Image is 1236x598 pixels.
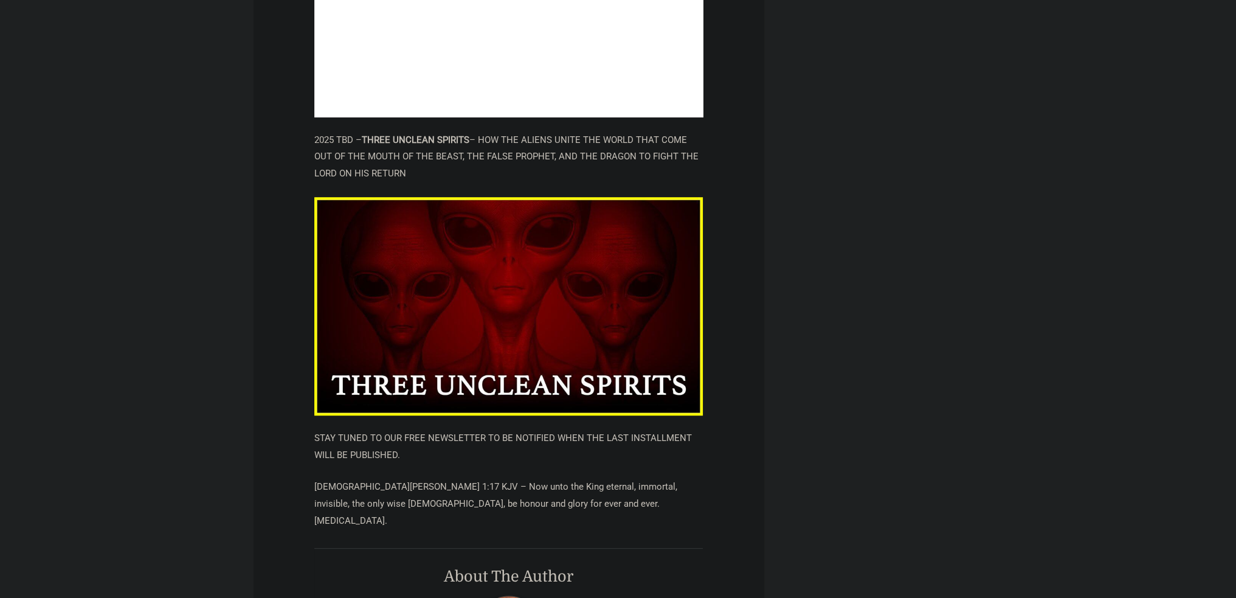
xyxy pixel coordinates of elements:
strong: THREE UNCLEAN SPIRITS [362,134,469,145]
p: [DEMOGRAPHIC_DATA][PERSON_NAME] 1:17 KJV – Now unto the King eternal, immortal, invisible, the on... [314,479,703,530]
p: STAY TUNED TO OUR FREE NEWSLETTER TO BE NOTIFIED WHEN THE LAST INSTALLMENT WILL BE PUBLISHED. [314,430,703,464]
p: 2025 TBD – – HOW THE ALIENS UNITE THE WORLD THAT COME OUT OF THE MOUTH OF THE BEAST, THE FALSE PR... [314,132,703,183]
h3: About The Author [333,567,685,587]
